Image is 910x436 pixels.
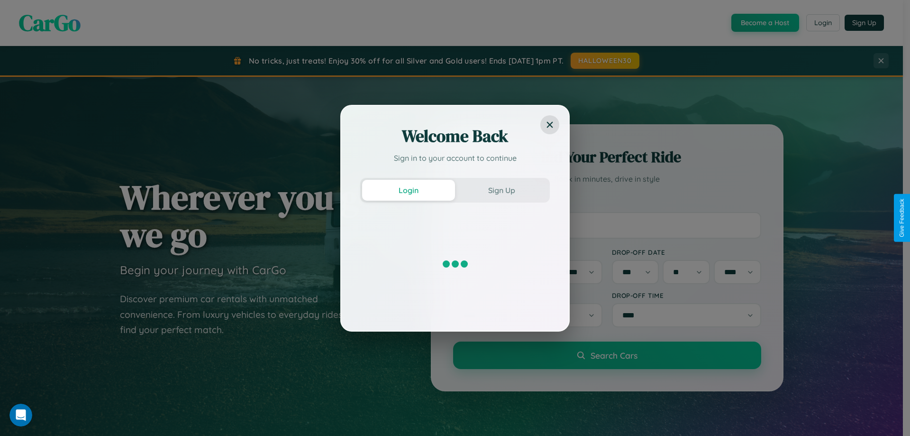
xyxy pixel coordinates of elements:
p: Sign in to your account to continue [360,152,550,164]
div: Give Feedback [899,199,905,237]
button: Login [362,180,455,201]
iframe: Intercom live chat [9,404,32,427]
h2: Welcome Back [360,125,550,148]
button: Sign Up [455,180,548,201]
